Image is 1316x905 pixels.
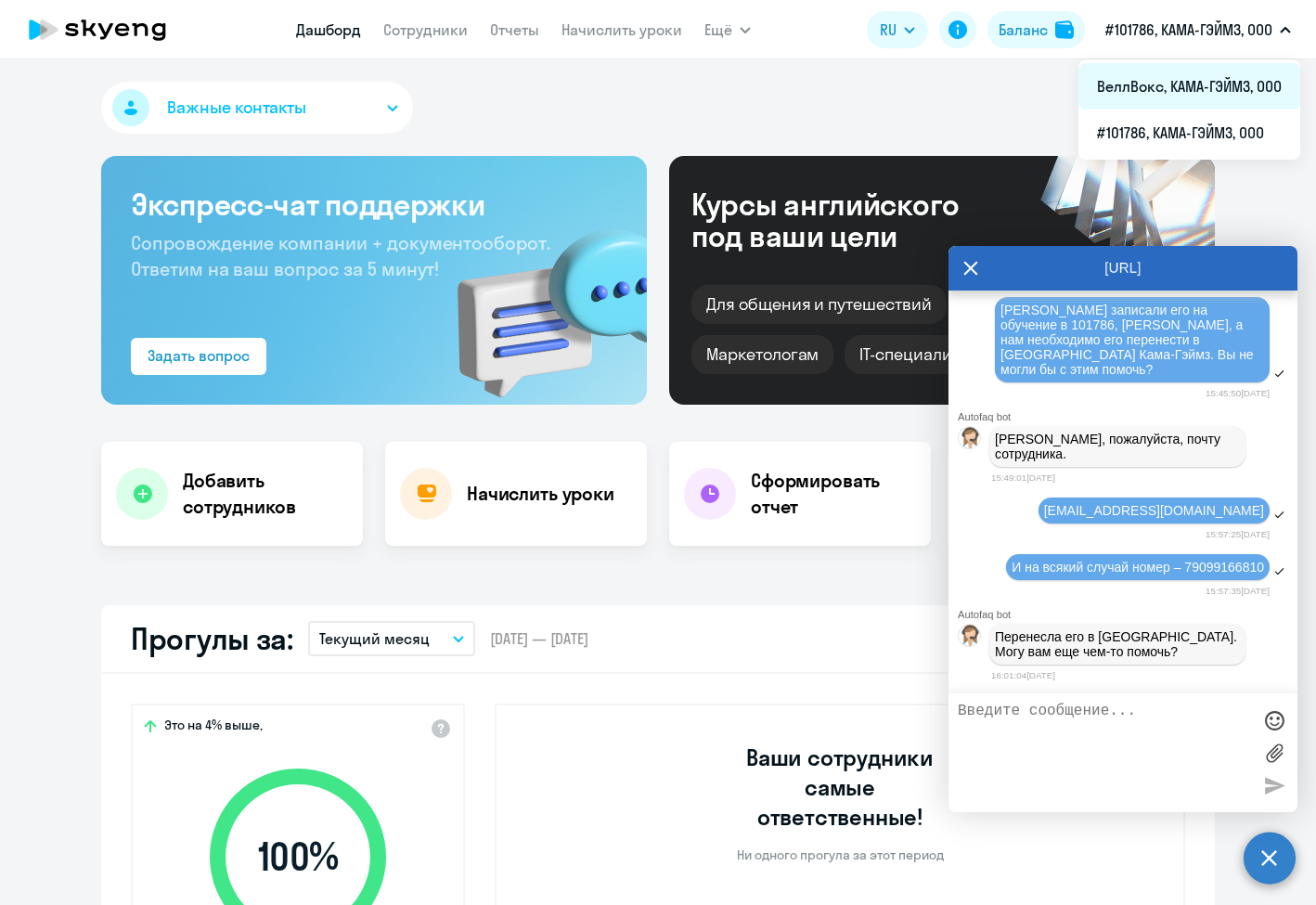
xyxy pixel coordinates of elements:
[1105,19,1272,41] p: #101786, КАМА-ГЭЙМЗ, ООО
[191,834,405,879] span: 100 %
[704,19,732,41] span: Ещё
[167,96,306,120] span: Важные контакты
[721,743,960,832] h3: Ваши сотрудники самые ответственные!
[995,432,1240,461] p: [PERSON_NAME], пожалуйста, почту сотрудника.
[958,609,1297,620] div: Autofaq bot
[1055,20,1074,39] img: balance
[867,11,928,48] button: RU
[131,231,550,280] span: Сопровождение компании + документооборот. Ответим на ваш вопрос за 5 минут!
[691,335,833,374] div: Маркетологам
[999,19,1048,41] div: Баланс
[1012,560,1264,575] span: И на всякий случай номер – 79099166810
[431,196,647,405] img: bg-img
[1206,586,1270,596] time: 15:57:35[DATE]
[995,629,1240,659] p: Перенесла его в [GEOGRAPHIC_DATA]. Могу вам еще чем-то помочь?
[1000,303,1258,377] span: [PERSON_NAME] записали его на обучение в 101786, [PERSON_NAME], а нам необходимо его перенести в ...
[1096,7,1300,52] button: #101786, КАМА-ГЭЙМЗ, ООО
[845,335,1004,374] div: IT-специалистам
[958,411,1297,422] div: Autofaq bot
[1044,503,1264,518] span: [EMAIL_ADDRESS][DOMAIN_NAME]
[880,19,897,41] span: RU
[319,627,430,650] p: Текущий месяц
[561,20,682,39] a: Начислить уроки
[490,628,588,649] span: [DATE] — [DATE]
[959,625,982,652] img: bot avatar
[959,427,982,454] img: bot avatar
[131,620,293,657] h2: Прогулы за:
[1206,388,1270,398] time: 15:45:50[DATE]
[991,472,1055,483] time: 15:49:01[DATE]
[467,481,614,507] h4: Начислить уроки
[987,11,1085,48] button: Балансbalance
[991,670,1055,680] time: 16:01:04[DATE]
[737,847,944,863] p: Ни одного прогула за этот период
[1078,59,1300,160] ul: Ещё
[490,20,539,39] a: Отчеты
[751,468,916,520] h4: Сформировать отчет
[691,285,947,324] div: Для общения и путешествий
[296,20,361,39] a: Дашборд
[148,344,250,367] div: Задать вопрос
[131,186,617,223] h3: Экспресс-чат поддержки
[383,20,468,39] a: Сотрудники
[131,338,266,375] button: Задать вопрос
[1206,529,1270,539] time: 15:57:25[DATE]
[183,468,348,520] h4: Добавить сотрудников
[1260,739,1288,767] label: Лимит 10 файлов
[704,11,751,48] button: Ещё
[691,188,1009,252] div: Курсы английского под ваши цели
[101,82,413,134] button: Важные контакты
[164,717,263,739] span: Это на 4% выше,
[308,621,475,656] button: Текущий месяц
